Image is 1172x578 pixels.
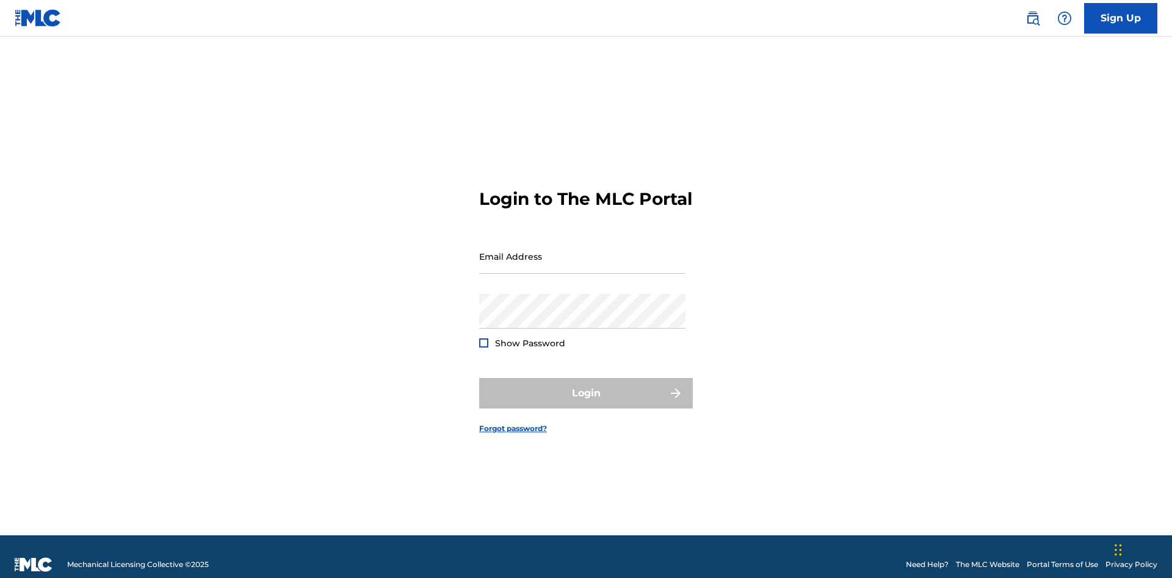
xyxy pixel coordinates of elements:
[15,557,52,572] img: logo
[1027,559,1098,570] a: Portal Terms of Use
[479,423,547,434] a: Forgot password?
[15,9,62,27] img: MLC Logo
[67,559,209,570] span: Mechanical Licensing Collective © 2025
[1084,3,1157,34] a: Sign Up
[906,559,949,570] a: Need Help?
[1115,532,1122,568] div: Drag
[1052,6,1077,30] div: Help
[1057,11,1072,26] img: help
[1105,559,1157,570] a: Privacy Policy
[1021,6,1045,30] a: Public Search
[1111,519,1172,578] iframe: Chat Widget
[1025,11,1040,26] img: search
[495,338,565,349] span: Show Password
[479,188,692,210] h3: Login to The MLC Portal
[956,559,1019,570] a: The MLC Website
